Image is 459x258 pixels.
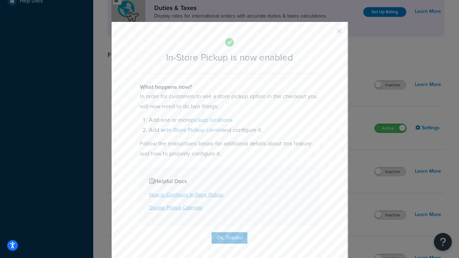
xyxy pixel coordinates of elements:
p: In order for customers to see a store pickup option in the checkout you will now need to do two t... [140,91,319,111]
h2: In-Store Pickup is now enabled [140,52,319,63]
button: Ok, Thanks! [212,232,247,244]
a: How to Configure In-Store Pickup [149,191,223,199]
li: Add one or more . [149,115,319,125]
li: Add an and configure it. [149,125,319,135]
p: Follow the instructions below for additional details about this feature and how to properly confi... [140,139,319,159]
a: In-Store Pickup carrier [167,126,222,134]
a: Display Pickup Calendar [149,204,203,211]
h4: Helpful Docs [149,177,310,186]
a: pickup locations [191,116,232,124]
h4: What happens now? [140,83,319,91]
